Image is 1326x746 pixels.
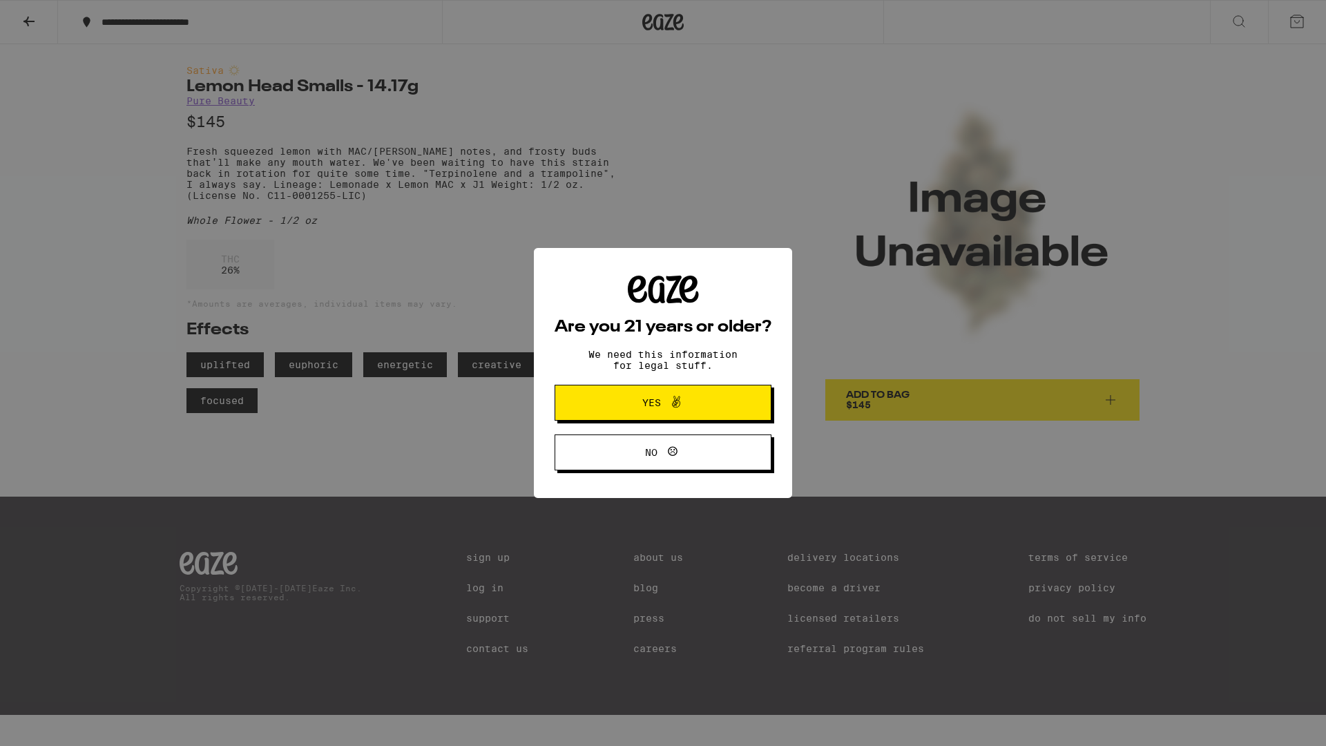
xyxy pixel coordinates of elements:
[555,385,771,421] button: Yes
[555,319,771,336] h2: Are you 21 years or older?
[1240,705,1312,739] iframe: Opens a widget where you can find more information
[642,398,661,408] span: Yes
[577,349,749,371] p: We need this information for legal stuff.
[555,434,771,470] button: No
[645,448,657,457] span: No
